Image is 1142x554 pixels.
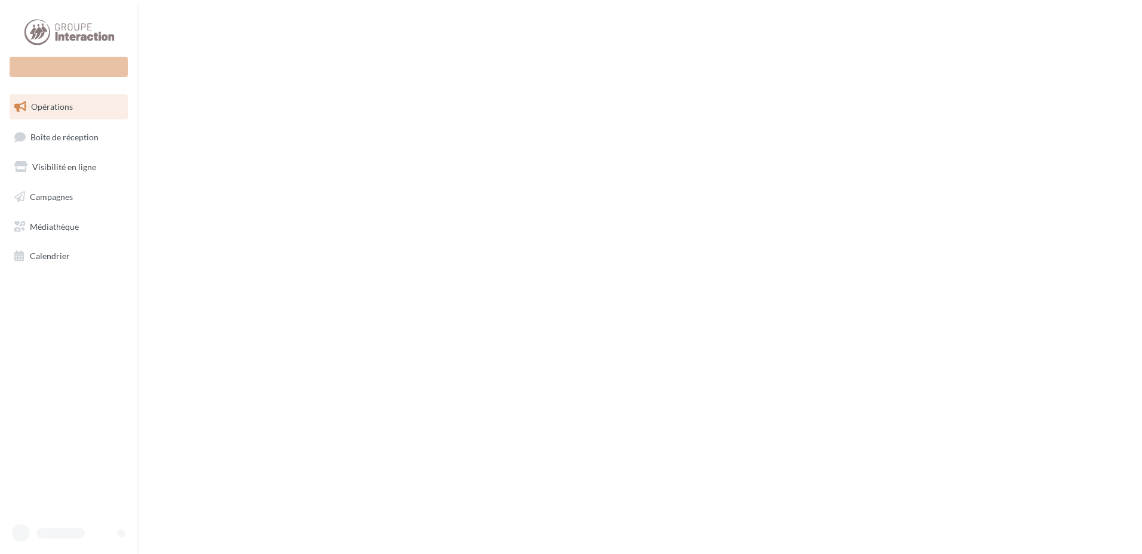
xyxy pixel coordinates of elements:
[7,94,130,119] a: Opérations
[30,131,99,141] span: Boîte de réception
[7,124,130,150] a: Boîte de réception
[30,192,73,202] span: Campagnes
[32,162,96,172] span: Visibilité en ligne
[30,251,70,261] span: Calendrier
[7,184,130,210] a: Campagnes
[7,244,130,269] a: Calendrier
[31,101,73,112] span: Opérations
[7,155,130,180] a: Visibilité en ligne
[10,57,128,77] div: Nouvelle campagne
[30,221,79,231] span: Médiathèque
[7,214,130,239] a: Médiathèque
